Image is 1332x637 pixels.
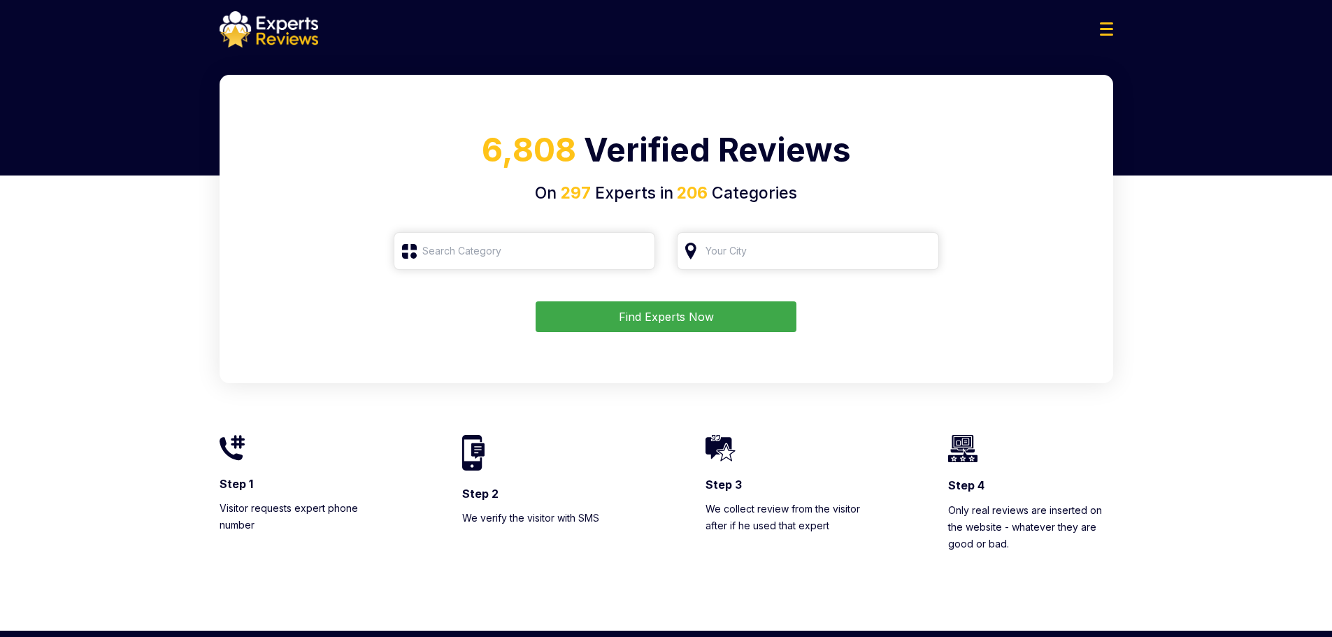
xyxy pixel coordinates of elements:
h3: Step 2 [462,486,627,501]
p: Visitor requests expert phone number [220,500,385,534]
p: We collect review from the visitor after if he used that expert [706,501,871,534]
button: Find Experts Now [536,301,796,332]
h3: Step 4 [948,478,1113,493]
img: homeIcon2 [462,435,485,470]
img: logo [220,11,318,48]
span: 206 [673,183,708,203]
h3: Step 1 [220,476,385,492]
p: Only real reviews are inserted on the website - whatever they are good or bad. [948,502,1113,552]
span: 297 [561,183,591,203]
input: Your City [677,232,939,270]
img: Menu Icon [1100,22,1113,36]
img: homeIcon4 [948,435,977,462]
img: homeIcon1 [220,435,245,461]
h3: Step 3 [706,477,871,492]
p: We verify the visitor with SMS [462,510,627,527]
h4: On Experts in Categories [236,181,1096,206]
input: Search Category [394,232,656,270]
h1: Verified Reviews [236,126,1096,181]
img: homeIcon3 [706,435,736,461]
span: 6,808 [482,130,576,169]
